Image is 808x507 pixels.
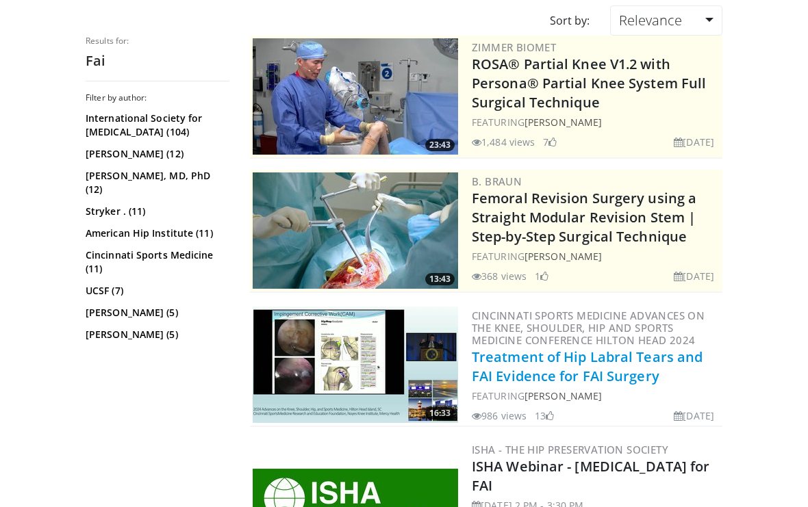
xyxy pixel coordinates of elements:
a: [PERSON_NAME] (5) [86,328,226,341]
h2: Fai [86,52,229,70]
a: Zimmer Biomet [472,40,556,54]
span: 23:43 [425,139,455,151]
li: 1 [535,269,548,283]
a: [PERSON_NAME], MD, PhD (12) [86,169,226,196]
a: UCSF (7) [86,284,226,298]
a: 16:33 [253,307,458,423]
span: 13:43 [425,273,455,285]
li: 1,484 views [472,135,535,149]
a: Femoral Revision Surgery using a Straight Modular Revision Stem | Step-by-Step Surgical Technique [472,189,696,246]
a: American Hip Institute (11) [86,226,226,240]
a: [PERSON_NAME] [525,389,602,402]
a: [PERSON_NAME] (5) [86,306,226,320]
a: Stryker . (11) [86,205,226,218]
div: Sort by: [540,5,600,36]
p: Results for: [86,36,229,47]
a: Cincinnati Sports Medicine (11) [86,248,226,276]
li: [DATE] [674,408,714,423]
a: ISHA Webinar - [MEDICAL_DATA] for FAI [472,457,709,495]
li: 7 [543,135,557,149]
a: ROSA® Partial Knee V1.2 with Persona® Partial Knee System Full Surgical Technique [472,55,706,112]
li: [DATE] [674,269,714,283]
a: International Society for [MEDICAL_DATA] (104) [86,112,226,139]
a: [PERSON_NAME] [525,116,602,129]
a: Cincinnati Sports Medicine Advances on the Knee, Shoulder, Hip and Sports Medicine Conference Hil... [472,309,705,347]
a: ISHA - The Hip Preservation Society [472,443,668,456]
a: B. Braun [472,174,522,188]
li: 13 [535,408,554,423]
a: [PERSON_NAME] (12) [86,147,226,161]
span: 16:33 [425,407,455,419]
li: 986 views [472,408,527,423]
a: Relevance [610,5,722,36]
div: FEATURING [472,389,720,403]
img: 4275ad52-8fa6-4779-9598-00e5d5b95857.300x170_q85_crop-smart_upscale.jpg [253,172,458,289]
li: 368 views [472,269,527,283]
a: Treatment of Hip Labral Tears and FAI Evidence for FAI Surgery [472,348,703,385]
div: FEATURING [472,115,720,129]
div: FEATURING [472,249,720,263]
a: 13:43 [253,172,458,289]
li: [DATE] [674,135,714,149]
span: Relevance [619,11,682,29]
img: 99b1778f-d2b2-419a-8659-7269f4b428ba.300x170_q85_crop-smart_upscale.jpg [253,38,458,155]
h3: Filter by author: [86,92,229,103]
a: [PERSON_NAME] [525,250,602,263]
a: 23:43 [253,38,458,155]
img: 429d7087-4897-4a98-bc5c-b62c4161d5c7.300x170_q85_crop-smart_upscale.jpg [253,307,458,423]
